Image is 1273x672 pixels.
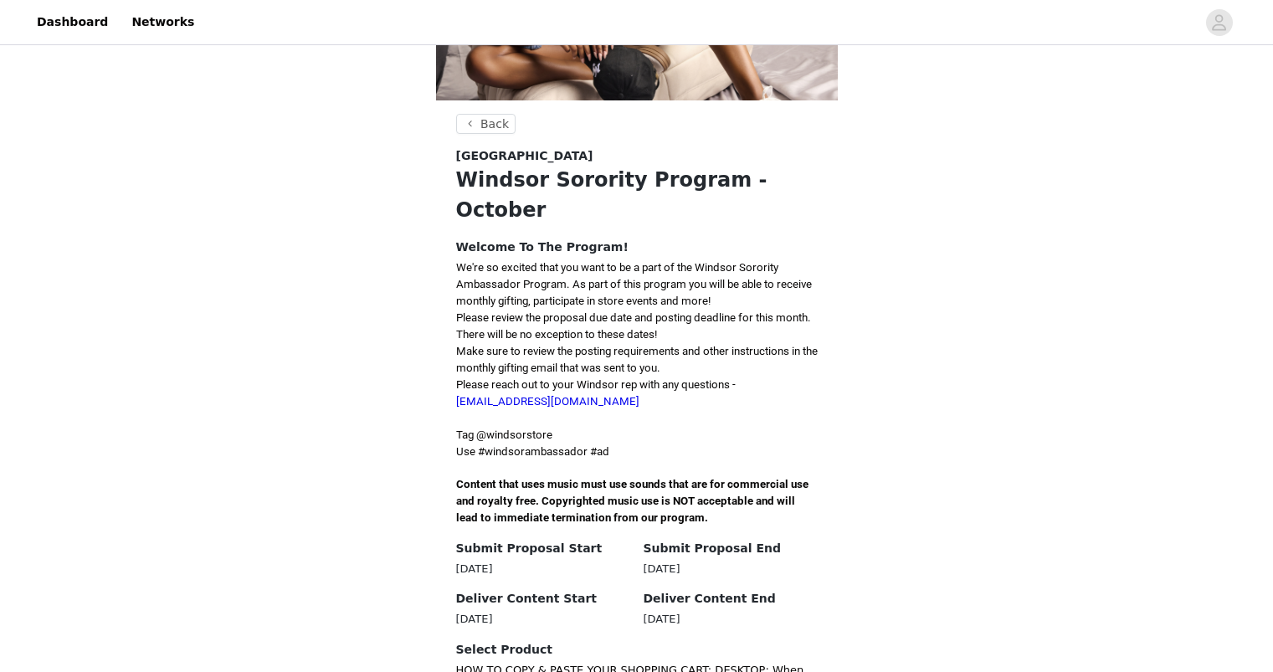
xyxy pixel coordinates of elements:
span: Please review the proposal due date and posting deadline for this month. There will be no excepti... [456,311,811,341]
h4: Submit Proposal Start [456,540,630,557]
h4: Select Product [456,641,818,659]
div: avatar [1211,9,1227,36]
div: [DATE] [456,611,630,628]
h4: Deliver Content Start [456,590,630,608]
span: We're so excited that you want to be a part of the Windsor Sorority Ambassador Program. As part o... [456,261,812,307]
span: Use #windsorambassador #ad [456,445,609,458]
div: [DATE] [456,561,630,577]
a: [EMAIL_ADDRESS][DOMAIN_NAME] [456,395,639,408]
div: [DATE] [644,561,818,577]
span: Please reach out to your Windsor rep with any questions - [456,378,736,408]
span: Make sure to review the posting requirements and other instructions in the monthly gifting email ... [456,345,818,374]
h1: Windsor Sorority Program - October [456,165,818,225]
span: Content that uses music must use sounds that are for commercial use and royalty free. Copyrighted... [456,478,811,524]
a: Dashboard [27,3,118,41]
div: [DATE] [644,611,818,628]
button: Back [456,114,516,134]
span: Tag @windsorstore [456,428,552,441]
a: Networks [121,3,204,41]
h4: Deliver Content End [644,590,818,608]
h4: Welcome To The Program! [456,239,818,256]
h4: Submit Proposal End [644,540,818,557]
span: [GEOGRAPHIC_DATA] [456,147,593,165]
